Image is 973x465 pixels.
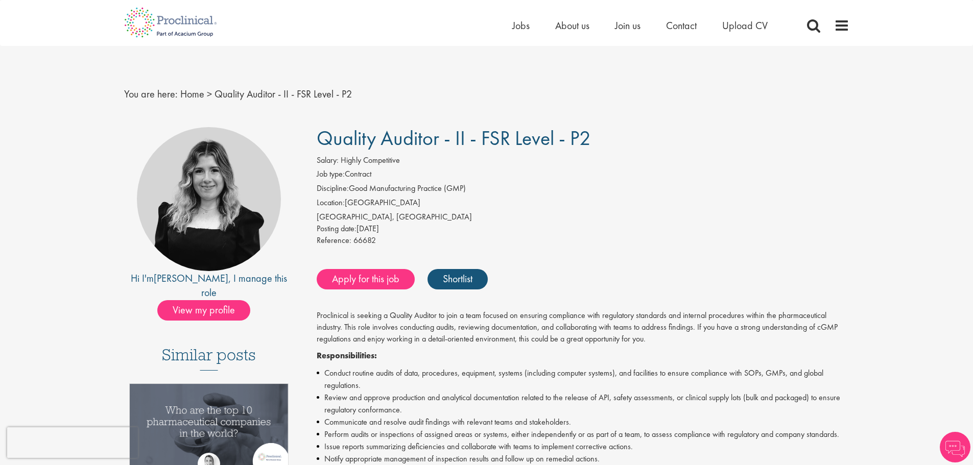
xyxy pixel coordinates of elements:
[317,183,849,197] li: Good Manufacturing Practice (GMP)
[154,272,228,285] a: [PERSON_NAME]
[317,223,849,235] div: [DATE]
[555,19,589,32] a: About us
[317,269,415,289] a: Apply for this job
[317,168,849,183] li: Contract
[666,19,697,32] a: Contact
[353,235,376,246] span: 66682
[317,223,357,234] span: Posting date:
[215,87,352,101] span: Quality Auditor - II - FSR Level - P2
[157,302,260,315] a: View my profile
[317,416,849,428] li: Communicate and resolve audit findings with relevant teams and stakeholders.
[317,125,591,151] span: Quality Auditor - II - FSR Level - P2
[162,346,256,371] h3: Similar posts
[317,367,849,391] li: Conduct routine audits of data, procedures, equipment, systems (including computer systems), and ...
[207,87,212,101] span: >
[317,453,849,465] li: Notify appropriate management of inspection results and follow up on remedial actions.
[317,428,849,440] li: Perform audits or inspections of assigned areas or systems, either independently or as part of a ...
[317,235,351,247] label: Reference:
[317,197,849,211] li: [GEOGRAPHIC_DATA]
[137,127,281,271] img: imeage of recruiter Molly Colclough
[940,432,970,462] img: Chatbot
[341,155,400,165] span: Highly Competitive
[124,271,294,300] div: Hi I'm , I manage this role
[180,87,204,101] a: breadcrumb link
[428,269,488,289] a: Shortlist
[615,19,640,32] a: Join us
[317,310,849,345] p: Proclinical is seeking a Quality Auditor to join a team focused on ensuring compliance with regul...
[7,427,138,458] iframe: reCAPTCHA
[317,155,339,166] label: Salary:
[317,440,849,453] li: Issue reports summarizing deficiencies and collaborate with teams to implement corrective actions.
[512,19,530,32] a: Jobs
[722,19,768,32] a: Upload CV
[317,168,345,180] label: Job type:
[124,87,178,101] span: You are here:
[317,391,849,416] li: Review and approve production and analytical documentation related to the release of API, safety ...
[317,197,345,209] label: Location:
[317,350,377,361] strong: Responsibilities:
[157,300,250,321] span: View my profile
[317,211,849,223] div: [GEOGRAPHIC_DATA], [GEOGRAPHIC_DATA]
[317,183,349,194] label: Discipline:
